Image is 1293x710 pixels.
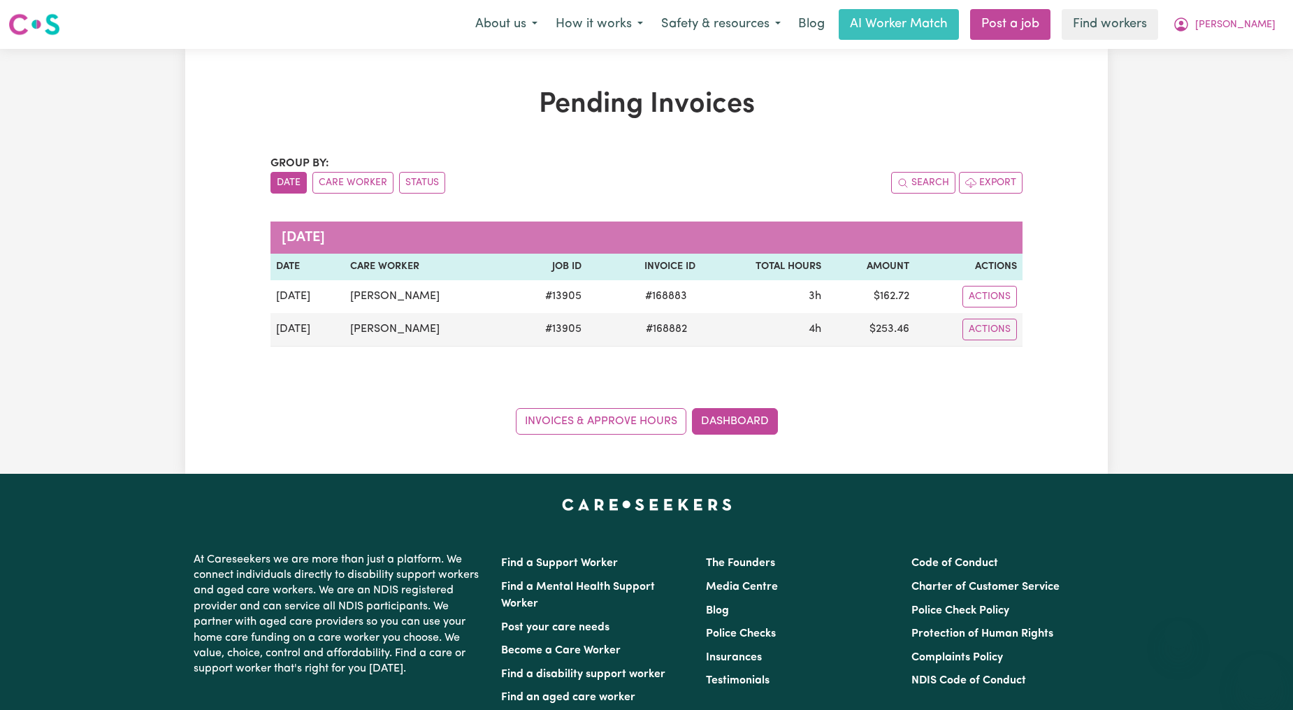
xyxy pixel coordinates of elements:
[501,669,665,680] a: Find a disability support worker
[891,172,955,194] button: Search
[501,645,621,656] a: Become a Care Worker
[839,9,959,40] a: AI Worker Match
[692,408,778,435] a: Dashboard
[562,499,732,510] a: Careseekers home page
[827,280,915,313] td: $ 162.72
[501,558,618,569] a: Find a Support Worker
[911,605,1009,616] a: Police Check Policy
[637,321,695,338] span: # 168882
[270,254,345,280] th: Date
[962,319,1017,340] button: Actions
[1164,10,1285,39] button: My Account
[1237,654,1282,699] iframe: Button to launch messaging window
[587,254,702,280] th: Invoice ID
[915,254,1023,280] th: Actions
[399,172,445,194] button: sort invoices by paid status
[510,280,587,313] td: # 13905
[1164,621,1192,649] iframe: Close message
[501,692,635,703] a: Find an aged care worker
[510,313,587,347] td: # 13905
[270,158,329,169] span: Group by:
[270,313,345,347] td: [DATE]
[911,581,1060,593] a: Charter of Customer Service
[510,254,587,280] th: Job ID
[516,408,686,435] a: Invoices & Approve Hours
[970,9,1050,40] a: Post a job
[827,313,915,347] td: $ 253.46
[706,675,770,686] a: Testimonials
[809,324,821,335] span: 4 hours
[827,254,915,280] th: Amount
[1062,9,1158,40] a: Find workers
[637,288,695,305] span: # 168883
[962,286,1017,307] button: Actions
[706,605,729,616] a: Blog
[911,558,998,569] a: Code of Conduct
[790,9,833,40] a: Blog
[547,10,652,39] button: How it works
[270,88,1023,122] h1: Pending Invoices
[194,546,484,683] p: At Careseekers we are more than just a platform. We connect individuals directly to disability su...
[8,8,60,41] a: Careseekers logo
[270,280,345,313] td: [DATE]
[501,581,655,609] a: Find a Mental Health Support Worker
[1195,17,1276,33] span: [PERSON_NAME]
[911,675,1026,686] a: NDIS Code of Conduct
[706,581,778,593] a: Media Centre
[809,291,821,302] span: 3 hours
[706,652,762,663] a: Insurances
[8,12,60,37] img: Careseekers logo
[345,313,509,347] td: [PERSON_NAME]
[911,652,1003,663] a: Complaints Policy
[652,10,790,39] button: Safety & resources
[466,10,547,39] button: About us
[959,172,1023,194] button: Export
[270,222,1023,254] caption: [DATE]
[706,628,776,639] a: Police Checks
[345,254,509,280] th: Care Worker
[701,254,827,280] th: Total Hours
[706,558,775,569] a: The Founders
[345,280,509,313] td: [PERSON_NAME]
[312,172,393,194] button: sort invoices by care worker
[270,172,307,194] button: sort invoices by date
[911,628,1053,639] a: Protection of Human Rights
[501,622,609,633] a: Post your care needs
